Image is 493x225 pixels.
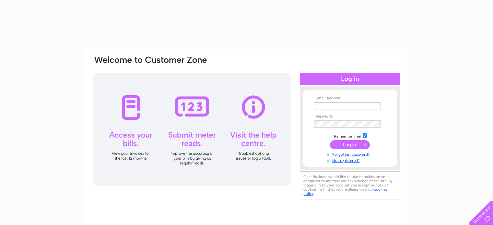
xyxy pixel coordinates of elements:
td: Remember me? [312,132,388,139]
a: Forgotten password? [314,151,388,157]
a: Not registered? [314,157,388,163]
th: Password: [312,114,388,119]
div: Clear Business would like to place cookies on your computer to improve your experience of the sit... [300,171,400,199]
a: cookies policy [303,187,387,196]
th: Email Address: [312,96,388,101]
input: Submit [330,140,370,149]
